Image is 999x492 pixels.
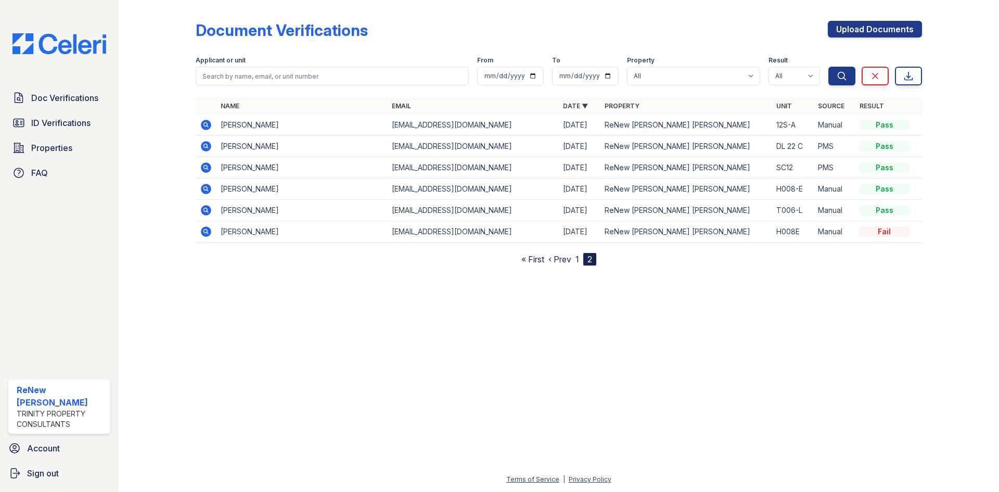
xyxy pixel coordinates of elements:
[388,157,559,179] td: [EMAIL_ADDRESS][DOMAIN_NAME]
[559,200,600,221] td: [DATE]
[17,409,106,430] div: Trinity Property Consultants
[388,136,559,157] td: [EMAIL_ADDRESS][DOMAIN_NAME]
[388,179,559,200] td: [EMAIL_ADDRESS][DOMAIN_NAME]
[600,179,772,200] td: ReNew [PERSON_NAME] [PERSON_NAME]
[569,475,611,483] a: Privacy Policy
[575,254,579,264] a: 1
[388,221,559,243] td: [EMAIL_ADDRESS][DOMAIN_NAME]
[392,102,411,110] a: Email
[216,136,388,157] td: [PERSON_NAME]
[216,179,388,200] td: [PERSON_NAME]
[548,254,571,264] a: ‹ Prev
[814,115,855,136] td: Manual
[563,475,565,483] div: |
[814,179,855,200] td: Manual
[814,136,855,157] td: PMS
[627,56,655,65] label: Property
[772,115,814,136] td: 12S-A
[559,115,600,136] td: [DATE]
[196,67,469,85] input: Search by name, email, or unit number
[216,115,388,136] td: [PERSON_NAME]
[8,112,110,133] a: ID Verifications
[8,137,110,158] a: Properties
[600,200,772,221] td: ReNew [PERSON_NAME] [PERSON_NAME]
[521,254,544,264] a: « First
[506,475,559,483] a: Terms of Service
[216,200,388,221] td: [PERSON_NAME]
[559,179,600,200] td: [DATE]
[27,442,60,455] span: Account
[559,157,600,179] td: [DATE]
[860,162,910,173] div: Pass
[196,21,368,40] div: Document Verifications
[769,56,788,65] label: Result
[8,87,110,108] a: Doc Verifications
[563,102,588,110] a: Date ▼
[828,21,922,37] a: Upload Documents
[772,136,814,157] td: DL 22 C
[600,157,772,179] td: ReNew [PERSON_NAME] [PERSON_NAME]
[600,115,772,136] td: ReNew [PERSON_NAME] [PERSON_NAME]
[388,200,559,221] td: [EMAIL_ADDRESS][DOMAIN_NAME]
[814,221,855,243] td: Manual
[388,115,559,136] td: [EMAIL_ADDRESS][DOMAIN_NAME]
[477,56,493,65] label: From
[31,117,91,129] span: ID Verifications
[860,120,910,130] div: Pass
[600,136,772,157] td: ReNew [PERSON_NAME] [PERSON_NAME]
[814,157,855,179] td: PMS
[559,136,600,157] td: [DATE]
[31,142,72,154] span: Properties
[814,200,855,221] td: Manual
[196,56,246,65] label: Applicant or unit
[860,184,910,194] div: Pass
[216,221,388,243] td: [PERSON_NAME]
[772,157,814,179] td: SC12
[559,221,600,243] td: [DATE]
[583,253,596,266] div: 2
[8,162,110,183] a: FAQ
[4,33,114,54] img: CE_Logo_Blue-a8612792a0a2168367f1c8372b55b34899dd931a85d93a1a3d3e32e68fde9ad4.png
[605,102,639,110] a: Property
[221,102,239,110] a: Name
[772,179,814,200] td: H008-E
[860,141,910,152] div: Pass
[818,102,844,110] a: Source
[27,467,59,480] span: Sign out
[216,157,388,179] td: [PERSON_NAME]
[860,205,910,216] div: Pass
[776,102,792,110] a: Unit
[4,438,114,459] a: Account
[600,221,772,243] td: ReNew [PERSON_NAME] [PERSON_NAME]
[552,56,560,65] label: To
[4,463,114,484] a: Sign out
[31,92,98,104] span: Doc Verifications
[860,102,884,110] a: Result
[772,200,814,221] td: T006-L
[17,384,106,409] div: ReNew [PERSON_NAME]
[31,167,48,179] span: FAQ
[772,221,814,243] td: H008E
[860,226,910,237] div: Fail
